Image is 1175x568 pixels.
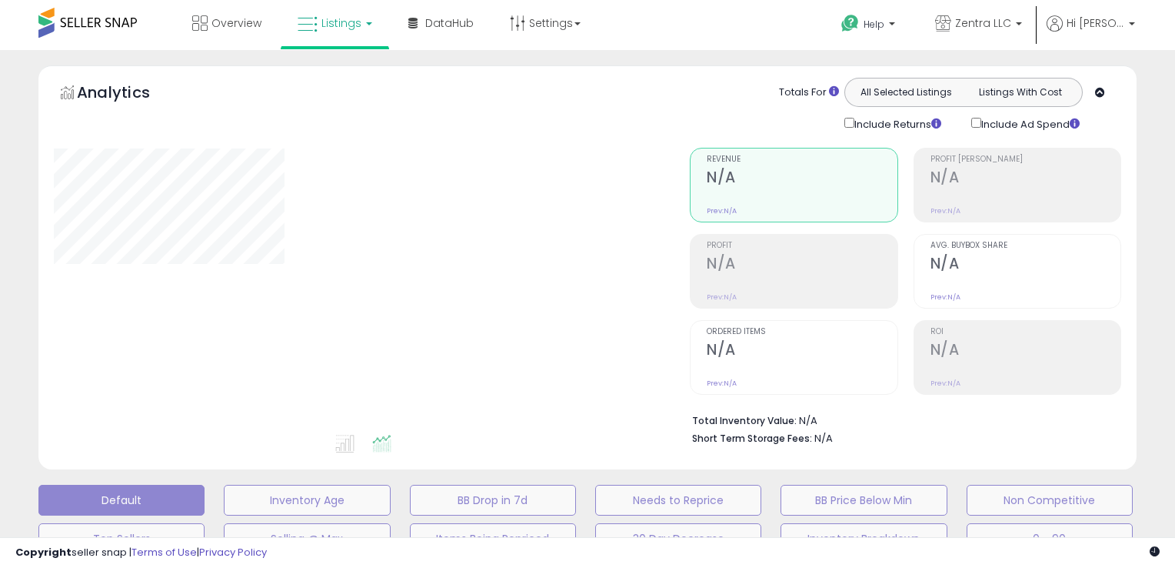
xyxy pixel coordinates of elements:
small: Prev: N/A [707,292,737,302]
a: Terms of Use [131,545,197,560]
button: Default [38,485,205,516]
span: N/A [814,431,833,446]
i: Get Help [840,14,860,33]
small: Prev: N/A [930,379,960,388]
span: Profit [707,242,897,250]
button: BB Price Below Min [781,485,947,516]
h2: N/A [930,169,1120,189]
strong: Copyright [15,545,72,560]
div: seller snap | | [15,546,267,560]
h2: N/A [930,341,1120,362]
h2: N/A [707,169,897,189]
b: Short Term Storage Fees: [692,432,812,445]
li: N/A [692,410,1110,429]
button: Items Being Repriced [410,523,576,554]
h2: N/A [930,255,1120,276]
button: BB Drop in 7d [410,485,576,516]
div: Totals For [779,85,839,100]
div: Include Ad Spend [960,115,1104,132]
span: Overview [211,15,261,31]
span: Revenue [707,155,897,164]
h5: Analytics [77,82,180,107]
a: Help [829,2,910,50]
span: Listings [321,15,361,31]
small: Prev: N/A [930,206,960,216]
button: 0 - 90 [967,523,1133,554]
small: Prev: N/A [707,379,737,388]
span: Avg. Buybox Share [930,242,1120,250]
h2: N/A [707,341,897,362]
a: Privacy Policy [199,545,267,560]
h2: N/A [707,255,897,276]
b: Total Inventory Value: [692,414,797,427]
span: Zentra LLC [955,15,1011,31]
button: Needs to Reprice [595,485,761,516]
button: 30 Day Decrease [595,523,761,554]
span: Profit [PERSON_NAME] [930,155,1120,164]
span: Hi [PERSON_NAME] [1067,15,1124,31]
span: Ordered Items [707,328,897,336]
button: Non Competitive [967,485,1133,516]
a: Hi [PERSON_NAME] [1047,15,1135,50]
button: All Selected Listings [849,82,964,102]
span: Help [864,18,884,31]
button: Inventory Age [224,485,390,516]
div: Include Returns [833,115,960,132]
button: Inventory Breakdown [781,523,947,554]
button: Top Sellers [38,523,205,554]
button: Selling @ Max [224,523,390,554]
span: DataHub [425,15,474,31]
small: Prev: N/A [707,206,737,216]
button: Listings With Cost [963,82,1077,102]
span: ROI [930,328,1120,336]
small: Prev: N/A [930,292,960,302]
